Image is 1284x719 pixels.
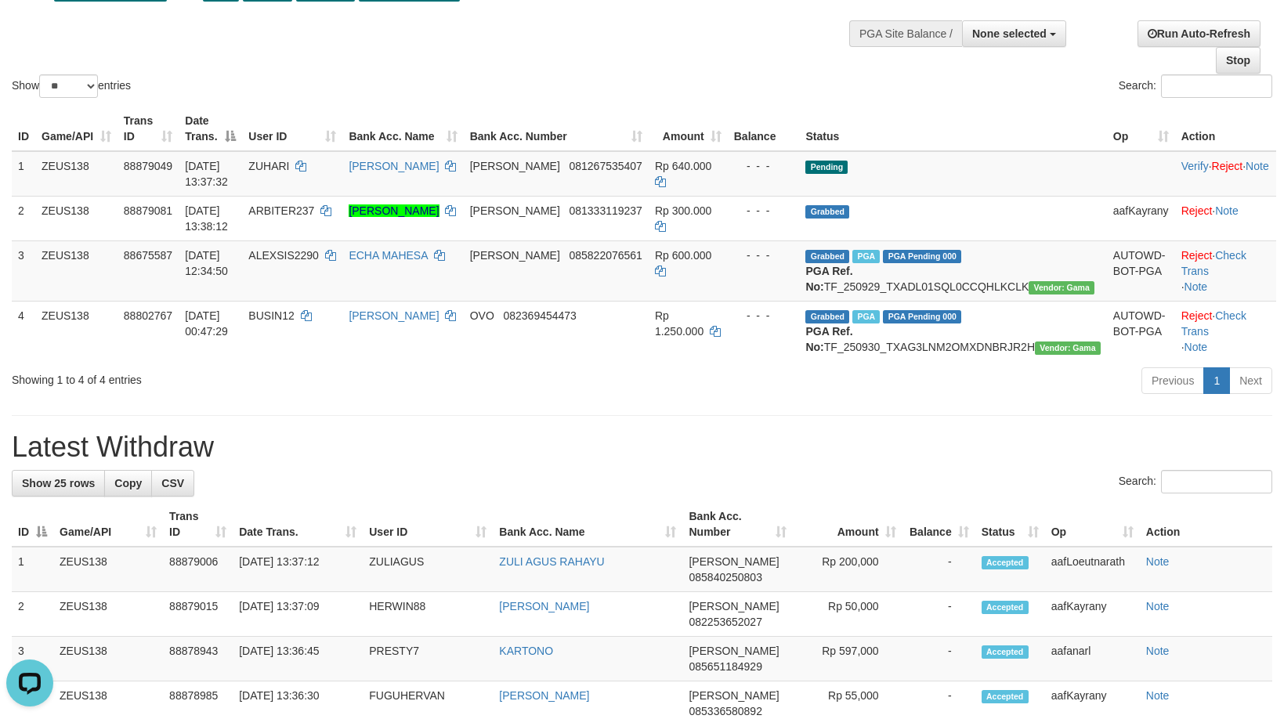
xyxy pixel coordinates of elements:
th: Date Trans.: activate to sort column descending [179,107,242,151]
h1: Latest Withdraw [12,432,1272,463]
td: 3 [12,637,53,681]
td: [DATE] 13:37:09 [233,592,363,637]
span: PGA Pending [883,310,961,323]
b: PGA Ref. No: [805,265,852,293]
span: Copy 081333119237 to clipboard [569,204,642,217]
a: [PERSON_NAME] [349,309,439,322]
span: 88802767 [124,309,172,322]
label: Search: [1119,470,1272,493]
span: [DATE] 13:37:32 [185,160,228,188]
td: ZEUS138 [35,151,118,197]
span: Rp 1.250.000 [655,309,703,338]
a: Reject [1181,309,1213,322]
td: - [902,547,975,592]
a: KARTONO [499,645,553,657]
span: Accepted [982,601,1029,614]
span: [DATE] 12:34:50 [185,249,228,277]
span: Grabbed [805,250,849,263]
span: Accepted [982,556,1029,569]
td: aafanarl [1045,637,1140,681]
span: Marked by aafpengsreynich [852,250,880,263]
th: Action [1140,502,1272,547]
td: - [902,592,975,637]
td: aafLoeutnarath [1045,547,1140,592]
span: BUSIN12 [248,309,294,322]
a: Note [1146,555,1170,568]
label: Search: [1119,74,1272,98]
b: PGA Ref. No: [805,325,852,353]
span: Copy 082369454473 to clipboard [503,309,576,322]
span: [PERSON_NAME] [470,204,560,217]
a: Reject [1181,204,1213,217]
a: Previous [1141,367,1204,394]
a: Copy [104,470,152,497]
a: Note [1246,160,1269,172]
a: CSV [151,470,194,497]
span: Grabbed [805,310,849,323]
span: Vendor URL: https://trx31.1velocity.biz [1029,281,1094,294]
th: Bank Acc. Number: activate to sort column ascending [682,502,792,547]
td: 1 [12,547,53,592]
span: Rp 600.000 [655,249,711,262]
span: Copy 085336580892 to clipboard [689,705,761,717]
span: [PERSON_NAME] [470,160,560,172]
span: 88879049 [124,160,172,172]
span: [PERSON_NAME] [689,600,779,612]
span: Show 25 rows [22,477,95,490]
th: Trans ID: activate to sort column ascending [118,107,179,151]
td: ZEUS138 [35,240,118,301]
a: Note [1146,689,1170,702]
th: Game/API: activate to sort column ascending [53,502,163,547]
th: ID: activate to sort column descending [12,502,53,547]
td: 4 [12,301,35,361]
th: Game/API: activate to sort column ascending [35,107,118,151]
a: Check Trans [1181,309,1246,338]
span: Marked by aafsreyleap [852,310,880,323]
td: 2 [12,592,53,637]
a: Run Auto-Refresh [1138,20,1260,47]
th: ID [12,107,35,151]
td: · · [1175,240,1276,301]
td: TF_250929_TXADL01SQL0CCQHLKCLK [799,240,1106,301]
a: [PERSON_NAME] [499,600,589,612]
th: User ID: activate to sort column ascending [363,502,493,547]
th: User ID: activate to sort column ascending [242,107,342,151]
span: Grabbed [805,205,849,219]
span: Copy 081267535407 to clipboard [569,160,642,172]
a: ECHA MAHESA [349,249,427,262]
span: OVO [470,309,494,322]
a: Verify [1181,160,1209,172]
td: ZEUS138 [53,592,163,637]
td: 88878943 [163,637,233,681]
td: · · [1175,301,1276,361]
input: Search: [1161,74,1272,98]
span: [PERSON_NAME] [470,249,560,262]
a: [PERSON_NAME] [349,204,439,217]
td: 2 [12,196,35,240]
td: ZEUS138 [53,547,163,592]
th: Status: activate to sort column ascending [975,502,1045,547]
a: 1 [1203,367,1230,394]
th: Bank Acc. Name: activate to sort column ascending [342,107,463,151]
a: Stop [1216,47,1260,74]
td: AUTOWD-BOT-PGA [1107,301,1175,361]
td: · [1175,196,1276,240]
th: Trans ID: activate to sort column ascending [163,502,233,547]
span: 88879081 [124,204,172,217]
span: Vendor URL: https://trx31.1velocity.biz [1035,341,1101,355]
span: ALEXSIS2290 [248,249,319,262]
button: None selected [962,20,1066,47]
span: Pending [805,161,848,174]
td: · · [1175,151,1276,197]
select: Showentries [39,74,98,98]
td: aafKayrany [1045,592,1140,637]
th: Amount: activate to sort column ascending [649,107,728,151]
div: - - - [734,308,794,323]
a: ZULI AGUS RAHAYU [499,555,604,568]
input: Search: [1161,470,1272,493]
a: Reject [1212,160,1243,172]
td: 88879015 [163,592,233,637]
th: Op: activate to sort column ascending [1107,107,1175,151]
td: ZEUS138 [35,301,118,361]
a: Note [1146,645,1170,657]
